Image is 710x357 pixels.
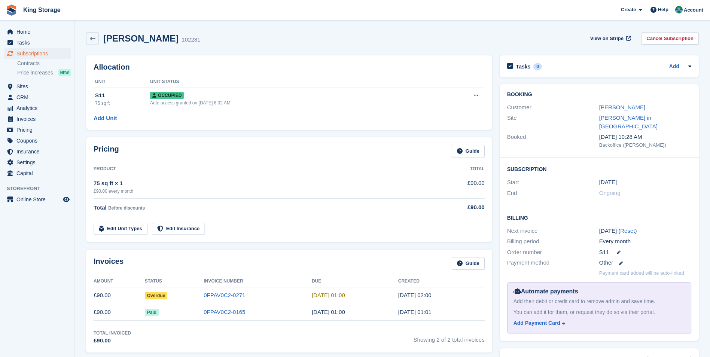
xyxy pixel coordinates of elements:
[507,227,599,235] div: Next invoice
[641,32,699,45] a: Cancel Subscription
[599,248,609,257] span: S11
[514,287,685,296] div: Automate payments
[587,32,633,45] a: View on Stripe
[514,297,685,305] div: Add their debit or credit card to remove admin and save time.
[16,125,61,135] span: Pricing
[4,81,71,92] a: menu
[94,188,432,195] div: £90.00 every month
[94,179,432,188] div: 75 sq ft × 1
[150,92,184,99] span: Occupied
[16,81,61,92] span: Sites
[4,168,71,178] a: menu
[599,259,691,267] div: Other
[4,103,71,113] a: menu
[16,103,61,113] span: Analytics
[675,6,683,13] img: John King
[507,133,599,149] div: Booked
[94,257,124,269] h2: Invoices
[507,259,599,267] div: Payment method
[4,92,71,103] a: menu
[507,103,599,112] div: Customer
[4,125,71,135] a: menu
[507,92,691,98] h2: Booking
[507,214,691,221] h2: Billing
[17,60,71,67] a: Contracts
[94,336,131,345] div: £90.00
[95,91,150,100] div: S11
[94,163,432,175] th: Product
[17,68,71,77] a: Price increases NEW
[103,33,179,43] h2: [PERSON_NAME]
[16,168,61,178] span: Capital
[669,62,679,71] a: Add
[599,178,617,187] time: 2025-09-01 00:00:00 UTC
[94,330,131,336] div: Total Invoiced
[94,76,150,88] th: Unit
[452,145,485,157] a: Guide
[507,189,599,198] div: End
[507,165,691,173] h2: Subscription
[507,248,599,257] div: Order number
[17,69,53,76] span: Price increases
[432,175,485,198] td: £90.00
[398,292,432,298] time: 2025-10-01 01:00:52 UTC
[658,6,668,13] span: Help
[94,145,119,157] h2: Pricing
[398,309,432,315] time: 2025-09-01 00:01:37 UTC
[4,48,71,59] a: menu
[599,115,658,129] a: [PERSON_NAME] in [GEOGRAPHIC_DATA]
[16,157,61,168] span: Settings
[94,287,145,304] td: £90.00
[4,37,71,48] a: menu
[204,275,312,287] th: Invoice Number
[6,4,17,16] img: stora-icon-8386f47178a22dfd0bd8f6a31ec36ba5ce8667c1dd55bd0f319d3a0aa187defe.svg
[108,205,145,211] span: Before discounts
[599,141,691,149] div: Backoffice ([PERSON_NAME])
[533,63,542,70] div: 0
[414,330,485,345] span: Showing 2 of 2 total invoices
[312,275,398,287] th: Due
[150,100,430,106] div: Auto access granted on [DATE] 6:02 AM
[452,257,485,269] a: Guide
[312,309,345,315] time: 2025-09-02 00:00:00 UTC
[621,6,636,13] span: Create
[58,69,71,76] div: NEW
[16,92,61,103] span: CRM
[4,27,71,37] a: menu
[599,190,621,196] span: Ongoing
[94,204,107,211] span: Total
[16,37,61,48] span: Tasks
[62,195,71,204] a: Preview store
[94,114,117,123] a: Add Unit
[145,292,168,299] span: Overdue
[514,308,685,316] div: You can add it for them, or request they do so via their portal.
[16,146,61,157] span: Insurance
[94,275,145,287] th: Amount
[4,157,71,168] a: menu
[432,203,485,212] div: £90.00
[507,178,599,187] div: Start
[94,63,485,71] h2: Allocation
[94,304,145,321] td: £90.00
[590,35,624,42] span: View on Stripe
[7,185,74,192] span: Storefront
[516,63,531,70] h2: Tasks
[16,48,61,59] span: Subscriptions
[398,275,485,287] th: Created
[16,114,61,124] span: Invoices
[4,135,71,146] a: menu
[204,292,245,298] a: 0FPAV0C2-0271
[599,227,691,235] div: [DATE] ( )
[4,146,71,157] a: menu
[4,194,71,205] a: menu
[4,114,71,124] a: menu
[150,76,430,88] th: Unit Status
[145,309,159,316] span: Paid
[599,237,691,246] div: Every month
[507,237,599,246] div: Billing period
[599,269,684,277] p: Payment card added will be auto-linked
[599,104,645,110] a: [PERSON_NAME]
[432,163,485,175] th: Total
[152,223,205,235] a: Edit Insurance
[20,4,64,16] a: King Storage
